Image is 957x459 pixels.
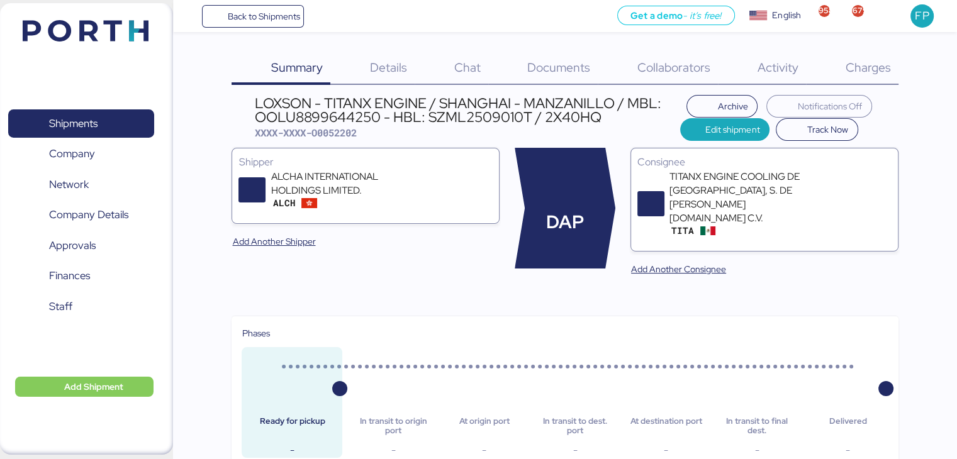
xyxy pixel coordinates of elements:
[252,417,332,435] div: Ready for pickup
[546,209,584,236] span: DAP
[626,417,707,435] div: At destination port
[535,417,615,435] div: In transit to dest. port
[631,262,726,277] span: Add Another Consignee
[353,417,434,435] div: In transit to origin port
[15,377,154,397] button: Add Shipment
[49,114,98,133] span: Shipments
[370,59,407,75] span: Details
[444,443,524,458] div: -
[686,95,758,118] button: Archive
[758,59,798,75] span: Activity
[8,292,154,321] a: Staff
[717,417,797,435] div: In transit to final dest.
[227,9,299,24] span: Back to Shipments
[915,8,929,24] span: FP
[8,231,154,260] a: Approvals
[772,9,801,22] div: English
[808,417,888,435] div: Delivered
[798,99,862,114] span: Notifications Off
[705,122,759,137] span: Edit shipment
[845,59,890,75] span: Charges
[232,234,315,249] span: Add Another Shipper
[444,417,524,435] div: At origin port
[181,6,202,27] button: Menu
[8,109,154,138] a: Shipments
[252,443,332,458] div: -
[353,443,434,458] div: -
[626,443,707,458] div: -
[680,118,770,141] button: Edit shipment
[255,126,357,139] span: XXXX-XXXX-O0052202
[8,201,154,229] a: Company Details
[242,326,888,340] div: Phases
[49,236,96,255] span: Approvals
[621,258,736,280] button: Add Another Consignee
[717,443,797,458] div: -
[202,5,305,28] a: Back to Shipments
[271,170,422,197] div: ALCHA INTERNATIONAL HOLDINGS LIMITED.
[637,59,710,75] span: Collaborators
[222,230,325,253] button: Add Another Shipper
[49,206,128,224] span: Company Details
[64,379,123,394] span: Add Shipment
[776,118,858,141] button: Track Now
[535,443,615,458] div: -
[49,267,90,285] span: Finances
[669,170,820,225] div: TITANX ENGINE COOLING DE [GEOGRAPHIC_DATA], S. DE [PERSON_NAME][DOMAIN_NAME] C.V.
[808,443,888,458] div: -
[49,297,72,316] span: Staff
[637,155,892,170] div: Consignee
[454,59,480,75] span: Chat
[49,175,89,194] span: Network
[527,59,590,75] span: Documents
[8,140,154,169] a: Company
[238,155,493,170] div: Shipper
[271,59,323,75] span: Summary
[766,95,872,118] button: Notifications Off
[8,262,154,290] a: Finances
[49,145,95,163] span: Company
[255,96,680,124] div: LOXSON - TITANX ENGINE / SHANGHAI - MANZANILLO / MBL: OOLU8899644250 - HBL: SZML2509010T / 2X40HQ
[8,170,154,199] a: Network
[717,99,747,114] span: Archive
[807,122,848,137] span: Track Now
